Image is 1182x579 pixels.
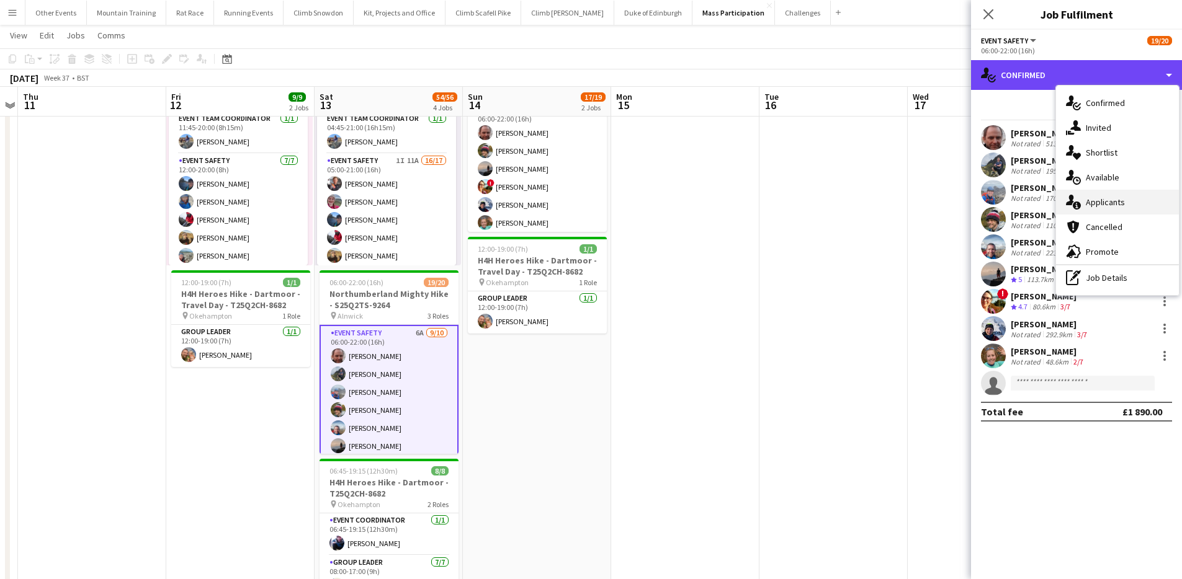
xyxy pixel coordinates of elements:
div: 06:00-22:00 (16h) [981,46,1172,55]
div: [PERSON_NAME] [1011,263,1077,275]
span: 11 [21,98,38,112]
span: Week 37 [41,73,72,82]
div: Job Details [1056,265,1179,290]
span: 19/20 [1147,36,1172,45]
span: Thu [23,91,38,102]
div: Cancelled [1056,214,1179,239]
span: 5 [1018,275,1022,284]
h3: H4H Heroes Hike - Dartmoor - Travel Day - T25Q2CH-8682 [171,288,310,311]
div: [DATE] [10,72,38,84]
div: [PERSON_NAME] [1011,210,1090,221]
div: Shortlist [1056,140,1179,165]
button: Climb [PERSON_NAME] [521,1,614,25]
div: Not rated [1011,166,1043,175]
div: Not rated [1011,221,1043,230]
span: Okehampton [486,278,529,287]
button: Duke of Edinburgh [614,1,692,25]
app-card-role: Event Team Coordinator1/111:45-20:00 (8h15m)[PERSON_NAME] [169,112,308,154]
div: Applicants [1056,190,1179,214]
div: 113.7km [1024,275,1056,285]
span: 17/19 [581,92,606,102]
span: Event Safety [981,36,1028,45]
span: 12 [169,98,181,112]
div: 223.8km [1043,248,1075,257]
div: 2 Jobs [581,103,605,112]
app-job-card: 04:45-21:00 (16h15m)17/18 Keswick2 RolesEvent Team Coordinator1/104:45-21:00 (16h15m)[PERSON_NAME... [317,82,456,265]
button: Event Safety [981,36,1038,45]
span: Fri [171,91,181,102]
div: Available [1056,165,1179,190]
div: [PERSON_NAME] [1011,291,1077,302]
span: Alnwick [338,311,363,320]
div: [PERSON_NAME] [1011,128,1084,139]
button: Rat Race [166,1,214,25]
app-card-role: Event Coordinator1/106:45-19:15 (12h30m)[PERSON_NAME] [320,513,459,555]
div: 06:00-22:00 (16h)16/18Northumberland Mighty Hike - S25Q2TS-9264 Alnwick3 RolesEvent Safety8A6/806... [468,48,607,232]
button: Climb Snowdon [284,1,354,25]
span: 1/1 [580,244,597,254]
a: Edit [35,27,59,43]
h3: H4H Heroes Hike - Dartmoor - T25Q2CH-8682 [320,477,459,499]
span: 16 [763,98,779,112]
a: View [5,27,32,43]
div: Not rated [1011,248,1043,257]
app-job-card: 11:45-20:00 (8h15m)8/8 Keswick2 RolesEvent Team Coordinator1/111:45-20:00 (8h15m)[PERSON_NAME]Eve... [169,82,308,265]
app-card-role: Event Safety8A6/806:00-22:00 (16h)[PERSON_NAME][PERSON_NAME][PERSON_NAME]![PERSON_NAME][PERSON_NA... [468,103,607,271]
app-card-role: Group Leader1/112:00-19:00 (7h)[PERSON_NAME] [468,291,607,334]
app-card-role: Group Leader1/112:00-19:00 (7h)[PERSON_NAME] [171,325,310,367]
app-card-role: Event Safety1I11A16/1705:00-21:00 (16h)[PERSON_NAME][PERSON_NAME][PERSON_NAME][PERSON_NAME][PERSO... [317,154,456,484]
span: 1 Role [282,311,300,320]
div: Invited [1056,115,1179,140]
app-card-role: Event Safety6A9/1006:00-22:00 (16h)[PERSON_NAME][PERSON_NAME][PERSON_NAME][PERSON_NAME][PERSON_NA... [320,325,459,531]
span: 1/1 [283,278,300,287]
span: 06:00-22:00 (16h) [329,278,383,287]
div: Promote [1056,239,1179,264]
span: 1 Role [579,278,597,287]
span: Sat [320,91,333,102]
app-skills-label: 2/7 [1073,357,1083,366]
div: 06:00-22:00 (16h)19/20Northumberland Mighty Hike - S25Q2TS-9264 Alnwick3 RolesEvent Safety6A9/100... [320,270,459,454]
div: 110.5km [1043,221,1075,230]
span: Sun [468,91,483,102]
div: 4 Jobs [433,103,457,112]
h3: Northumberland Mighty Hike - S25Q2TS-9264 [320,288,459,311]
app-job-card: 12:00-19:00 (7h)1/1H4H Heroes Hike - Dartmoor - Travel Day - T25Q2CH-8682 Okehampton1 RoleGroup L... [171,270,310,367]
span: 8/8 [431,466,449,475]
div: Confirmed [1056,91,1179,115]
div: BST [77,73,89,82]
span: 9/9 [289,92,306,102]
span: 3 Roles [428,311,449,320]
a: Jobs [61,27,90,43]
div: Confirmed [971,60,1182,90]
button: Running Events [214,1,284,25]
div: [PERSON_NAME] [1011,237,1090,248]
div: 170.4km [1043,193,1075,203]
span: ! [487,179,495,187]
div: Not rated [1011,330,1043,339]
span: 12:00-19:00 (7h) [478,244,528,254]
button: Climb Scafell Pike [445,1,521,25]
app-skills-label: 3/7 [1060,302,1070,311]
h3: H4H Heroes Hike - Dartmoor - Travel Day - T25Q2CH-8682 [468,255,607,277]
span: 12:00-19:00 (7h) [181,278,231,287]
span: 54/56 [432,92,457,102]
div: 292.9km [1043,330,1075,339]
span: 2 Roles [428,500,449,509]
span: 13 [318,98,333,112]
app-skills-label: 3/7 [1077,330,1087,339]
span: 17 [911,98,929,112]
button: Kit, Projects and Office [354,1,445,25]
button: Challenges [775,1,831,25]
span: Comms [97,30,125,41]
span: 15 [614,98,632,112]
span: View [10,30,27,41]
h3: Job Fulfilment [971,6,1182,22]
span: Okehampton [338,500,380,509]
span: Okehampton [189,311,232,320]
app-card-role: Event Safety7/712:00-20:00 (8h)[PERSON_NAME][PERSON_NAME][PERSON_NAME][PERSON_NAME][PERSON_NAME] [169,154,308,304]
div: Not rated [1011,193,1043,203]
button: Mountain Training [87,1,166,25]
div: [PERSON_NAME] [1011,155,1090,166]
div: 195.3km [1043,166,1075,175]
